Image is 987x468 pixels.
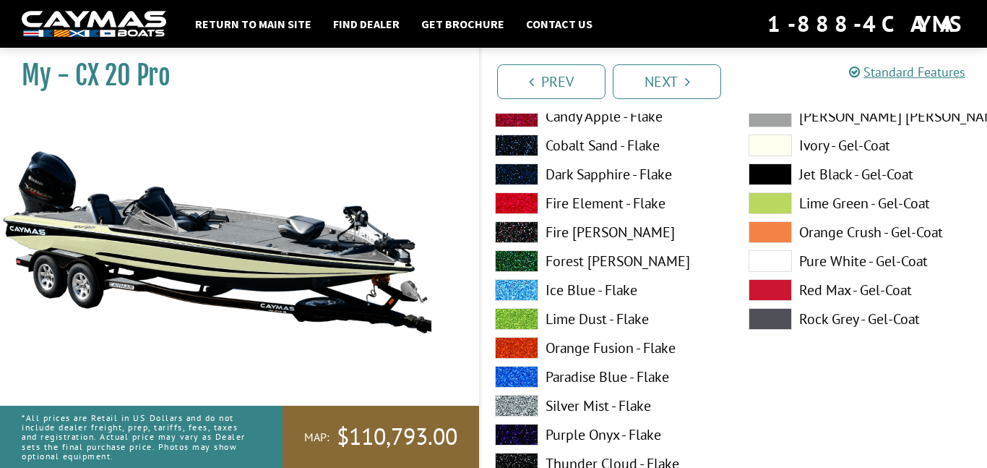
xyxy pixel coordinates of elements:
[326,14,407,33] a: Find Dealer
[188,14,319,33] a: Return to main site
[337,422,457,452] span: $110,793.00
[495,221,720,243] label: Fire [PERSON_NAME]
[495,366,720,388] label: Paradise Blue - Flake
[22,406,250,468] p: *All prices are Retail in US Dollars and do not include dealer freight, prep, tariffs, fees, taxe...
[519,14,600,33] a: Contact Us
[283,406,479,468] a: MAP:$110,793.00
[767,8,965,40] div: 1-888-4CAYMAS
[304,430,329,445] span: MAP:
[749,250,973,272] label: Pure White - Gel-Coat
[22,59,443,92] h1: My - CX 20 Pro
[749,135,973,156] label: Ivory - Gel-Coat
[495,250,720,272] label: Forest [PERSON_NAME]
[495,337,720,359] label: Orange Fusion - Flake
[495,424,720,446] label: Purple Onyx - Flake
[22,11,166,38] img: white-logo-c9c8dbefe5ff5ceceb0f0178aa75bf4bb51f6bca0971e226c86eb53dfe498488.png
[493,62,987,99] ul: Pagination
[414,14,512,33] a: Get Brochure
[749,308,973,330] label: Rock Grey - Gel-Coat
[495,192,720,214] label: Fire Element - Flake
[749,163,973,185] label: Jet Black - Gel-Coat
[749,221,973,243] label: Orange Crush - Gel-Coat
[497,64,605,99] a: Prev
[495,106,720,127] label: Candy Apple - Flake
[749,279,973,301] label: Red Max - Gel-Coat
[495,135,720,156] label: Cobalt Sand - Flake
[495,279,720,301] label: Ice Blue - Flake
[749,106,973,127] label: [PERSON_NAME] [PERSON_NAME] - Gel-Coat
[849,64,965,80] a: Standard Features
[749,192,973,214] label: Lime Green - Gel-Coat
[495,163,720,185] label: Dark Sapphire - Flake
[495,395,720,417] label: Silver Mist - Flake
[495,308,720,330] label: Lime Dust - Flake
[613,64,721,99] a: Next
